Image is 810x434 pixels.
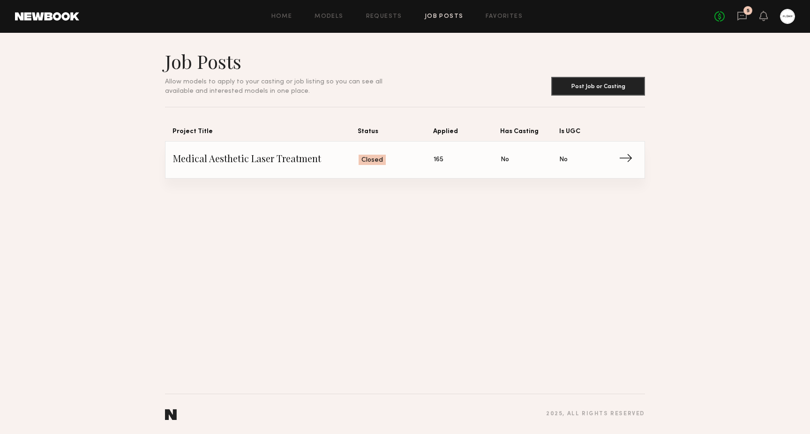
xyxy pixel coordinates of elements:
[165,79,382,94] span: Allow models to apply to your casting or job listing so you can see all available and interested ...
[425,14,464,20] a: Job Posts
[173,153,359,167] span: Medical Aesthetic Laser Treatment
[358,126,433,141] span: Status
[501,155,509,165] span: No
[737,11,747,22] a: 5
[546,411,645,417] div: 2025 , all rights reserved
[500,126,559,141] span: Has Casting
[173,142,637,178] a: Medical Aesthetic Laser TreatmentClosed165NoNo→
[551,77,645,96] button: Post Job or Casting
[559,126,618,141] span: Is UGC
[271,14,292,20] a: Home
[434,155,443,165] span: 165
[315,14,343,20] a: Models
[361,156,383,165] span: Closed
[165,50,405,73] h1: Job Posts
[433,126,500,141] span: Applied
[366,14,402,20] a: Requests
[559,155,568,165] span: No
[619,153,638,167] span: →
[486,14,523,20] a: Favorites
[172,126,358,141] span: Project Title
[747,8,750,14] div: 5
